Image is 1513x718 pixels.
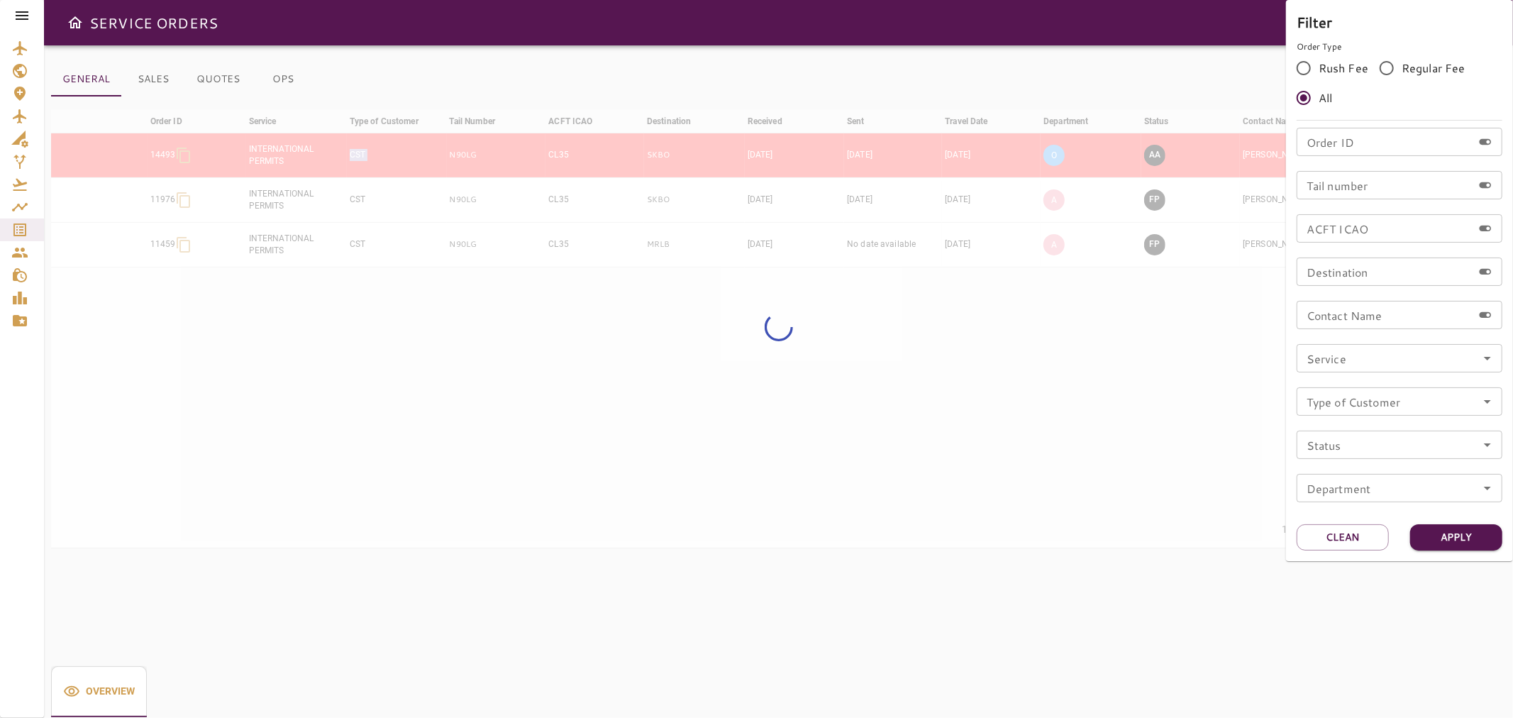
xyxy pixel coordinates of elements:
[1478,348,1497,368] button: Open
[1297,53,1502,113] div: rushFeeOrder
[1297,11,1502,33] h6: Filter
[1478,392,1497,412] button: Open
[1319,60,1368,77] span: Rush Fee
[1297,524,1389,551] button: Clean
[1319,89,1332,106] span: All
[1478,435,1497,455] button: Open
[1402,60,1465,77] span: Regular Fee
[1478,478,1497,498] button: Open
[1297,40,1502,53] p: Order Type
[1410,524,1502,551] button: Apply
